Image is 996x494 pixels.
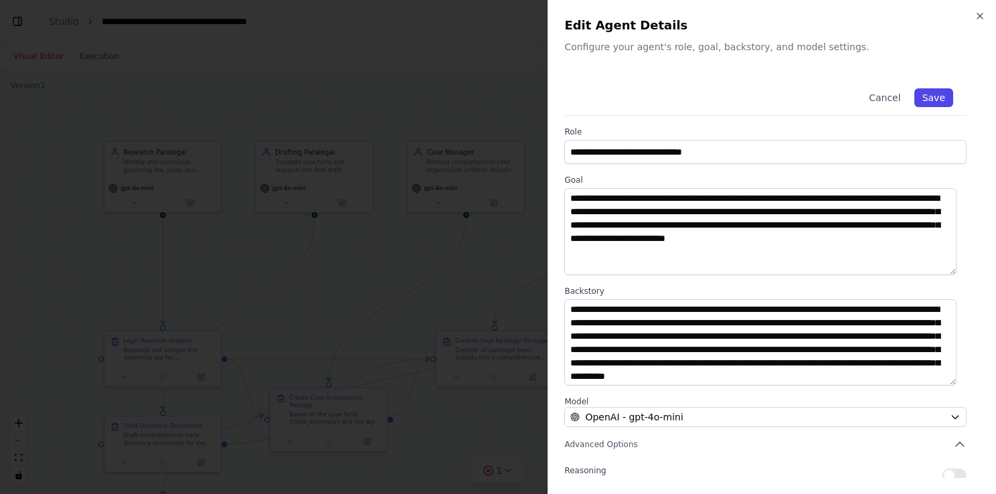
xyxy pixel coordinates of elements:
[564,40,980,54] p: Configure your agent's role, goal, backstory, and model settings.
[564,466,606,475] span: Reasoning
[564,396,967,407] label: Model
[564,127,967,137] label: Role
[564,175,967,185] label: Goal
[861,88,908,107] button: Cancel
[564,407,967,427] button: OpenAI - gpt-4o-mini
[564,16,980,35] h2: Edit Agent Details
[564,439,637,450] span: Advanced Options
[564,286,967,297] label: Backstory
[564,438,967,451] button: Advanced Options
[585,410,683,424] span: OpenAI - gpt-4o-mini
[914,88,953,107] button: Save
